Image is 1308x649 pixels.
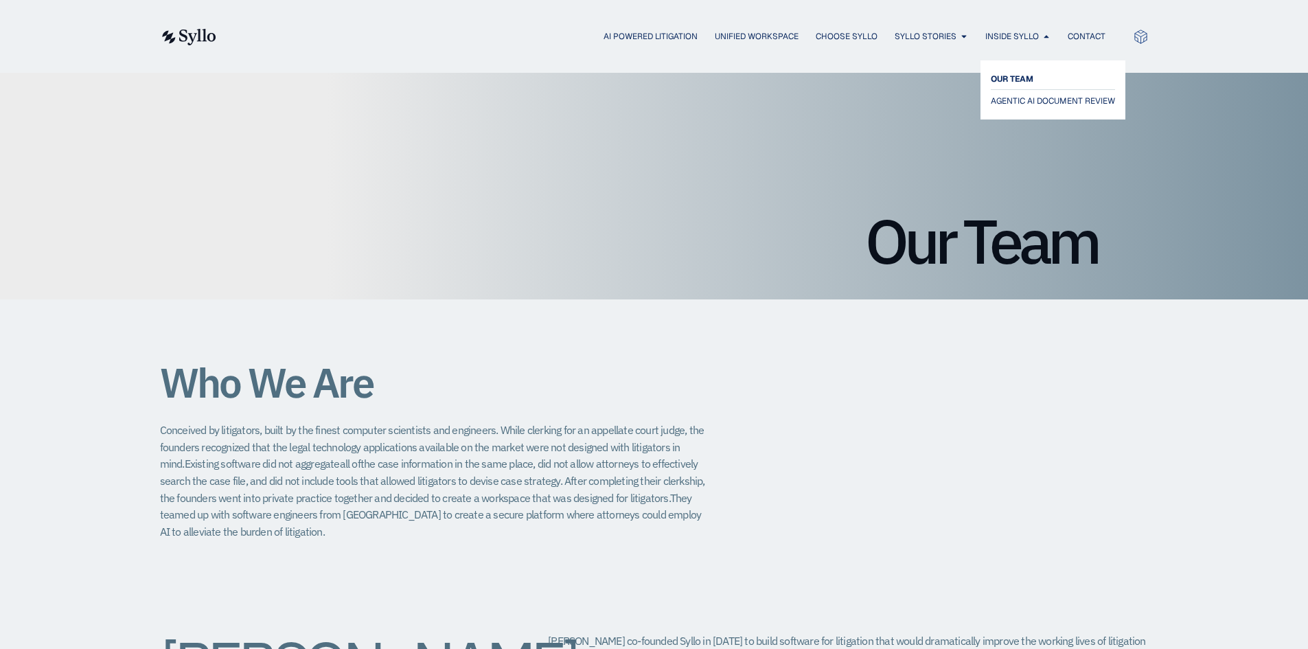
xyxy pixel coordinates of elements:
[991,71,1033,87] span: OUR TEAM
[816,30,877,43] a: Choose Syllo
[160,360,709,405] h1: Who We Are
[160,423,704,470] span: Conceived by litigators, built by the finest computer scientists and engineers. While clerking fo...
[160,474,705,505] span: After completing their clerkship, the founders went into private practice together and decided to...
[160,29,216,45] img: syllo
[340,457,360,470] span: all of
[895,30,956,43] a: Syllo Stories
[1068,30,1105,43] a: Contact
[185,457,340,470] span: Existing software did not aggregate
[244,30,1105,43] div: Menu Toggle
[211,210,1097,272] h1: Our Team
[715,30,799,43] a: Unified Workspace
[160,457,698,488] span: the case information in the same place, did not allow attorneys to effectively search the case fi...
[244,30,1105,43] nav: Menu
[991,93,1115,109] a: AGENTIC AI DOCUMENT REVIEW
[985,30,1039,43] a: Inside Syllo
[160,491,702,538] span: They teamed up with software engineers from [GEOGRAPHIC_DATA] to create a secure platform where a...
[604,30,698,43] a: AI Powered Litigation
[991,71,1115,87] a: OUR TEAM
